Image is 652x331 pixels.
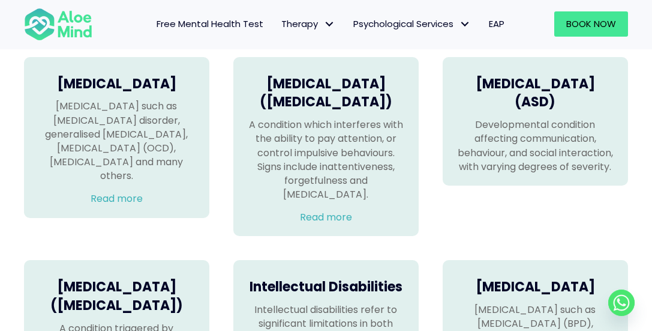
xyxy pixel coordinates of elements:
[554,11,628,37] a: Book Now
[321,16,338,33] span: Therapy: submenu
[36,278,197,315] h4: [MEDICAL_DATA] ([MEDICAL_DATA])
[480,11,513,37] a: EAP
[608,290,635,316] a: Whatsapp
[566,17,616,30] span: Book Now
[91,192,143,205] a: Read more
[148,11,272,37] a: Free Mental Health Test
[455,75,616,112] h4: [MEDICAL_DATA] (ASD)
[36,99,197,183] p: [MEDICAL_DATA] such as [MEDICAL_DATA] disorder, generalised [MEDICAL_DATA], [MEDICAL_DATA] (OCD),...
[281,17,335,30] span: Therapy
[272,11,344,37] a: TherapyTherapy: submenu
[455,118,616,174] p: Developmental condition affecting communication, behaviour, and social interaction, with varying ...
[104,11,513,37] nav: Menu
[157,17,263,30] span: Free Mental Health Test
[489,17,504,30] span: EAP
[245,75,407,112] h4: [MEDICAL_DATA] ([MEDICAL_DATA])
[456,16,474,33] span: Psychological Services: submenu
[455,278,616,297] h4: [MEDICAL_DATA]
[353,17,471,30] span: Psychological Services
[24,7,92,41] img: Aloe mind Logo
[245,118,407,201] p: A condition which interferes with the ability to pay attention, or control impulsive behaviours. ...
[36,75,197,94] h4: [MEDICAL_DATA]
[300,210,352,224] a: Read more
[245,278,407,297] h4: Intellectual Disabilities
[344,11,480,37] a: Psychological ServicesPsychological Services: submenu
